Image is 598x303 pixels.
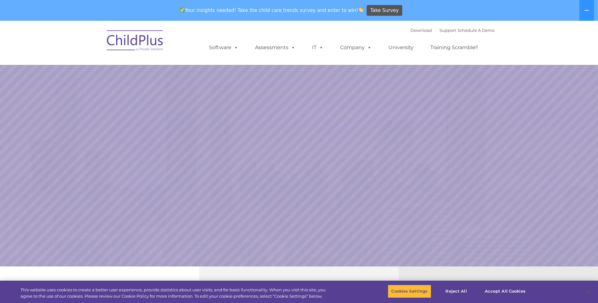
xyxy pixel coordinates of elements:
span: Take Survey [370,5,399,16]
button: Reject All [437,285,476,298]
a: Download [410,28,432,33]
a: Support [439,28,456,33]
button: Accept All Cookies [481,285,529,298]
a: Software [203,41,245,54]
a: University [382,41,420,54]
a: Schedule A Demo [457,28,495,33]
span: Your insights needed! Take the child care trends survey and enter to win! [177,4,366,16]
a: Training Scramble!! [424,41,484,54]
button: Cookies Settings [388,285,431,298]
a: Take Survey [367,5,402,16]
img: ChildPlus by Procare Solutions [104,26,167,57]
img: 👏 [358,8,363,12]
img: ✅ [180,8,184,12]
font: | [410,28,495,33]
button: Close [581,284,595,298]
a: Company [334,41,378,54]
a: Learn More [406,199,506,226]
a: Assessments [249,41,302,54]
a: IT [306,41,330,54]
div: This website uses cookies to create a better user experience, provide statistics about user visit... [20,287,329,299]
